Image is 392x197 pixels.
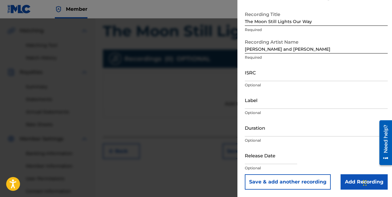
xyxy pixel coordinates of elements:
p: Required [245,27,388,33]
iframe: Chat Widget [361,167,392,197]
p: Required [245,55,388,60]
p: Optional [245,165,388,171]
p: Optional [245,110,388,116]
img: MLC Logo [7,5,31,14]
img: Top Rightsholder [55,6,62,13]
p: Optional [245,82,388,88]
button: Save & add another recording [245,174,331,190]
p: Optional [245,138,388,143]
span: Member [66,6,87,13]
div: Drag [363,174,367,192]
iframe: Resource Center [375,118,392,167]
input: Add Recording [341,174,388,190]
